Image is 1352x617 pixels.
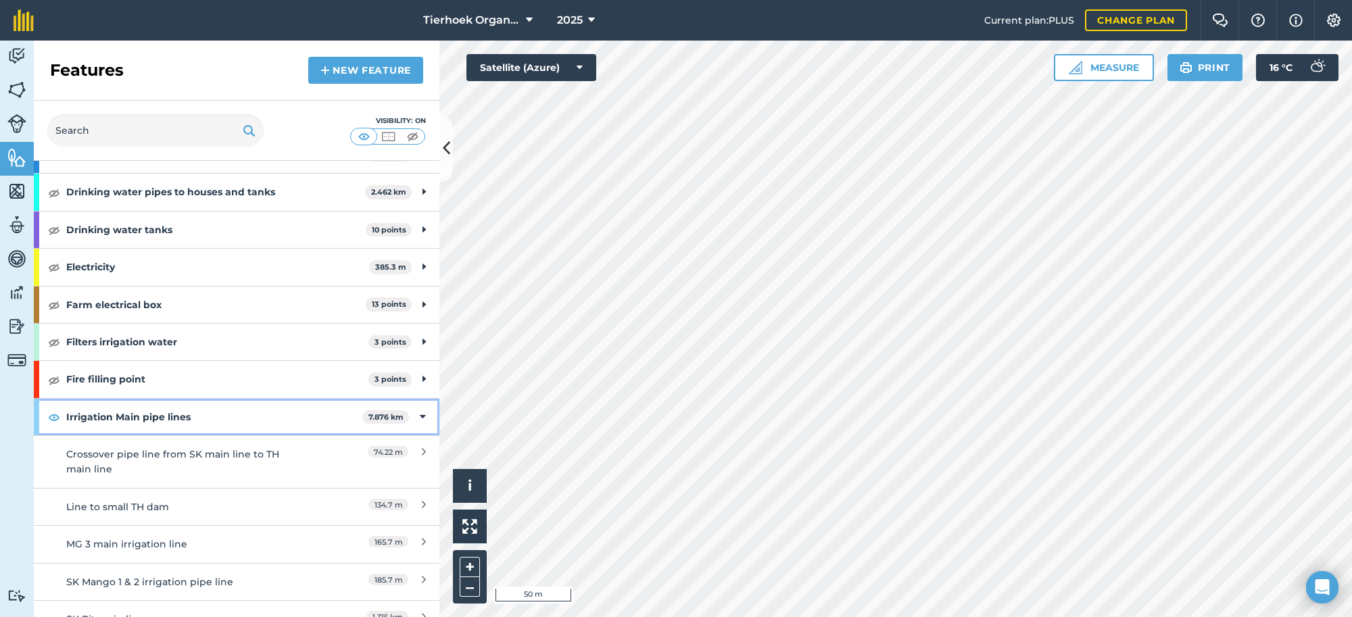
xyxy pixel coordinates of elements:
img: svg+xml;base64,PHN2ZyB4bWxucz0iaHR0cDovL3d3dy53My5vcmcvMjAwMC9zdmciIHdpZHRoPSIxOSIgaGVpZ2h0PSIyNC... [1180,59,1192,76]
div: Drinking water pipes to houses and tanks2.462 km [34,174,439,210]
img: Four arrows, one pointing top left, one top right, one bottom right and the last bottom left [462,519,477,534]
span: 2025 [557,12,583,28]
img: svg+xml;base64,PHN2ZyB4bWxucz0iaHR0cDovL3d3dy53My5vcmcvMjAwMC9zdmciIHdpZHRoPSIxOCIgaGVpZ2h0PSIyNC... [48,259,60,275]
img: svg+xml;base64,PHN2ZyB4bWxucz0iaHR0cDovL3d3dy53My5vcmcvMjAwMC9zdmciIHdpZHRoPSIxOCIgaGVpZ2h0PSIyNC... [48,297,60,313]
img: svg+xml;base64,PD94bWwgdmVyc2lvbj0iMS4wIiBlbmNvZGluZz0idXRmLTgiPz4KPCEtLSBHZW5lcmF0b3I6IEFkb2JlIE... [7,215,26,235]
img: svg+xml;base64,PD94bWwgdmVyc2lvbj0iMS4wIiBlbmNvZGluZz0idXRmLTgiPz4KPCEtLSBHZW5lcmF0b3I6IEFkb2JlIE... [1303,54,1330,81]
strong: 13 points [372,299,406,309]
img: A question mark icon [1250,14,1266,27]
strong: Fire filling point [66,361,368,397]
h2: Features [50,59,124,81]
img: svg+xml;base64,PHN2ZyB4bWxucz0iaHR0cDovL3d3dy53My5vcmcvMjAwMC9zdmciIHdpZHRoPSIxOCIgaGVpZ2h0PSIyNC... [48,334,60,350]
div: Crossover pipe line from SK main line to TH main line [66,447,306,477]
a: New feature [308,57,423,84]
div: MG 3 main irrigation line [66,537,306,551]
strong: Irrigation Main pipe lines [66,399,362,435]
button: + [460,557,480,577]
img: svg+xml;base64,PD94bWwgdmVyc2lvbj0iMS4wIiBlbmNvZGluZz0idXRmLTgiPz4KPCEtLSBHZW5lcmF0b3I6IEFkb2JlIE... [7,114,26,133]
span: 74.22 m [368,446,408,458]
img: svg+xml;base64,PHN2ZyB4bWxucz0iaHR0cDovL3d3dy53My5vcmcvMjAwMC9zdmciIHdpZHRoPSIxNyIgaGVpZ2h0PSIxNy... [1289,12,1303,28]
img: fieldmargin Logo [14,9,34,31]
div: Electricity385.3 m [34,249,439,285]
strong: 7.876 km [368,412,404,422]
strong: Electricity [66,249,369,285]
strong: Filters irrigation water [66,324,368,360]
div: Line to small TH dam [66,499,306,514]
div: Drinking water tanks10 points [34,212,439,248]
img: svg+xml;base64,PHN2ZyB4bWxucz0iaHR0cDovL3d3dy53My5vcmcvMjAwMC9zdmciIHdpZHRoPSIxOCIgaGVpZ2h0PSIyNC... [48,184,60,201]
img: svg+xml;base64,PHN2ZyB4bWxucz0iaHR0cDovL3d3dy53My5vcmcvMjAwMC9zdmciIHdpZHRoPSIxNCIgaGVpZ2h0PSIyNC... [320,62,330,78]
strong: 10 points [372,225,406,235]
strong: 2.462 km [371,187,406,197]
img: Ruler icon [1069,61,1082,74]
div: SK Mango 1 & 2 irrigation pipe line [66,574,306,589]
span: 165.7 m [368,536,408,547]
div: Farm electrical box13 points [34,287,439,323]
strong: Drinking water pipes to houses and tanks [66,174,365,210]
span: 134.7 m [368,499,408,510]
img: svg+xml;base64,PHN2ZyB4bWxucz0iaHR0cDovL3d3dy53My5vcmcvMjAwMC9zdmciIHdpZHRoPSI1NiIgaGVpZ2h0PSI2MC... [7,147,26,168]
input: Search [47,114,264,147]
img: svg+xml;base64,PHN2ZyB4bWxucz0iaHR0cDovL3d3dy53My5vcmcvMjAwMC9zdmciIHdpZHRoPSIxOCIgaGVpZ2h0PSIyNC... [48,372,60,388]
button: 16 °C [1256,54,1338,81]
a: Change plan [1085,9,1187,31]
div: Filters irrigation water3 points [34,324,439,360]
button: – [460,577,480,597]
span: Current plan : PLUS [984,13,1074,28]
strong: 3 points [375,374,406,384]
span: 16 ° C [1270,54,1293,81]
div: Irrigation Main pipe lines7.876 km [34,399,439,435]
button: Satellite (Azure) [466,54,596,81]
span: Tierhoek Organic Farm [423,12,521,28]
strong: Drinking water tanks [66,212,366,248]
img: svg+xml;base64,PD94bWwgdmVyc2lvbj0iMS4wIiBlbmNvZGluZz0idXRmLTgiPz4KPCEtLSBHZW5lcmF0b3I6IEFkb2JlIE... [7,351,26,370]
img: svg+xml;base64,PD94bWwgdmVyc2lvbj0iMS4wIiBlbmNvZGluZz0idXRmLTgiPz4KPCEtLSBHZW5lcmF0b3I6IEFkb2JlIE... [7,589,26,602]
button: Measure [1054,54,1154,81]
img: svg+xml;base64,PD94bWwgdmVyc2lvbj0iMS4wIiBlbmNvZGluZz0idXRmLTgiPz4KPCEtLSBHZW5lcmF0b3I6IEFkb2JlIE... [7,249,26,269]
img: svg+xml;base64,PHN2ZyB4bWxucz0iaHR0cDovL3d3dy53My5vcmcvMjAwMC9zdmciIHdpZHRoPSIxOCIgaGVpZ2h0PSIyNC... [48,409,60,425]
strong: 385.3 m [375,262,406,272]
div: Visibility: On [350,116,426,126]
a: SK Mango 1 & 2 irrigation pipe line185.7 m [34,563,439,600]
img: svg+xml;base64,PHN2ZyB4bWxucz0iaHR0cDovL3d3dy53My5vcmcvMjAwMC9zdmciIHdpZHRoPSIxOSIgaGVpZ2h0PSIyNC... [243,122,256,139]
a: Line to small TH dam134.7 m [34,488,439,525]
img: svg+xml;base64,PHN2ZyB4bWxucz0iaHR0cDovL3d3dy53My5vcmcvMjAwMC9zdmciIHdpZHRoPSI1MCIgaGVpZ2h0PSI0MC... [380,130,397,143]
img: svg+xml;base64,PD94bWwgdmVyc2lvbj0iMS4wIiBlbmNvZGluZz0idXRmLTgiPz4KPCEtLSBHZW5lcmF0b3I6IEFkb2JlIE... [7,46,26,66]
img: svg+xml;base64,PHN2ZyB4bWxucz0iaHR0cDovL3d3dy53My5vcmcvMjAwMC9zdmciIHdpZHRoPSIxOCIgaGVpZ2h0PSIyNC... [48,222,60,238]
span: 185.7 m [368,574,408,585]
strong: 3 points [375,337,406,347]
strong: Farm electrical box [66,287,366,323]
a: MG 3 main irrigation line165.7 m [34,525,439,562]
img: svg+xml;base64,PHN2ZyB4bWxucz0iaHR0cDovL3d3dy53My5vcmcvMjAwMC9zdmciIHdpZHRoPSI1NiIgaGVpZ2h0PSI2MC... [7,181,26,201]
img: svg+xml;base64,PHN2ZyB4bWxucz0iaHR0cDovL3d3dy53My5vcmcvMjAwMC9zdmciIHdpZHRoPSI1MCIgaGVpZ2h0PSI0MC... [404,130,421,143]
img: svg+xml;base64,PD94bWwgdmVyc2lvbj0iMS4wIiBlbmNvZGluZz0idXRmLTgiPz4KPCEtLSBHZW5lcmF0b3I6IEFkb2JlIE... [7,282,26,303]
div: Open Intercom Messenger [1306,571,1338,603]
a: Crossover pipe line from SK main line to TH main line74.22 m [34,435,439,488]
button: i [453,469,487,503]
img: svg+xml;base64,PHN2ZyB4bWxucz0iaHR0cDovL3d3dy53My5vcmcvMjAwMC9zdmciIHdpZHRoPSI1MCIgaGVpZ2h0PSI0MC... [356,130,372,143]
span: i [468,477,472,494]
img: svg+xml;base64,PHN2ZyB4bWxucz0iaHR0cDovL3d3dy53My5vcmcvMjAwMC9zdmciIHdpZHRoPSI1NiIgaGVpZ2h0PSI2MC... [7,80,26,100]
div: Fire filling point3 points [34,361,439,397]
img: A cog icon [1326,14,1342,27]
button: Print [1167,54,1243,81]
img: svg+xml;base64,PD94bWwgdmVyc2lvbj0iMS4wIiBlbmNvZGluZz0idXRmLTgiPz4KPCEtLSBHZW5lcmF0b3I6IEFkb2JlIE... [7,316,26,337]
img: Two speech bubbles overlapping with the left bubble in the forefront [1212,14,1228,27]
